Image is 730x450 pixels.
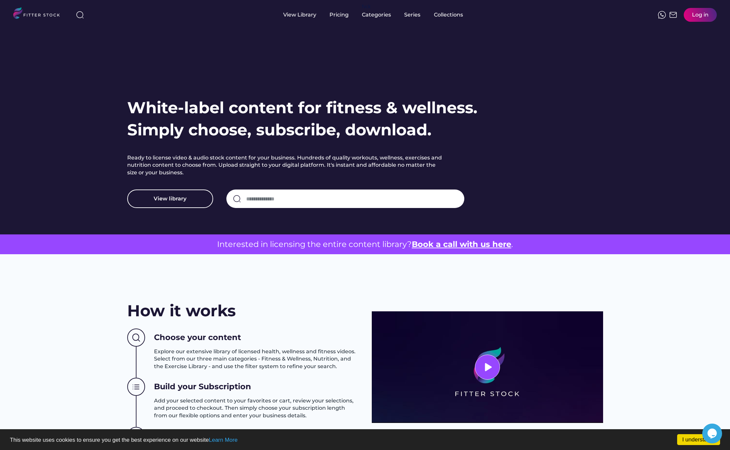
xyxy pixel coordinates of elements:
div: fvck [362,3,370,10]
div: Categories [362,11,391,18]
p: This website uses cookies to ensure you get the best experience on our website [10,437,720,443]
div: View Library [283,11,316,18]
a: Learn More [209,437,238,443]
button: View library [127,190,213,208]
img: Group%201000002437%20%282%29.svg [127,329,145,347]
h2: Ready to license video & audio stock content for your business. Hundreds of quality workouts, wel... [127,154,444,176]
div: Pricing [329,11,349,18]
img: search-normal%203.svg [76,11,84,19]
div: Collections [434,11,463,18]
h3: Explore our extensive library of licensed health, wellness and fitness videos. Select from our th... [154,348,359,370]
img: Frame%2051.svg [669,11,677,19]
div: Series [404,11,421,18]
iframe: chat widget [702,424,723,443]
img: LOGO.svg [13,7,65,21]
img: 3977569478e370cc298ad8aabb12f348.png [372,311,603,423]
div: Log in [692,11,709,18]
a: I understand! [677,434,720,445]
h2: How it works [127,300,236,322]
h3: Build your Subscription [154,381,251,392]
h3: Add your selected content to your favorites or cart, review your selections, and proceed to check... [154,397,359,419]
h1: White-label content for fitness & wellness. Simply choose, subscribe, download. [127,97,478,141]
a: Book a call with us here [412,239,511,249]
h3: Choose your content [154,332,241,343]
img: search-normal.svg [233,195,241,203]
img: Group%201000002439.svg [127,427,145,445]
img: Group%201000002438.svg [127,378,145,396]
img: meteor-icons_whatsapp%20%281%29.svg [658,11,666,19]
